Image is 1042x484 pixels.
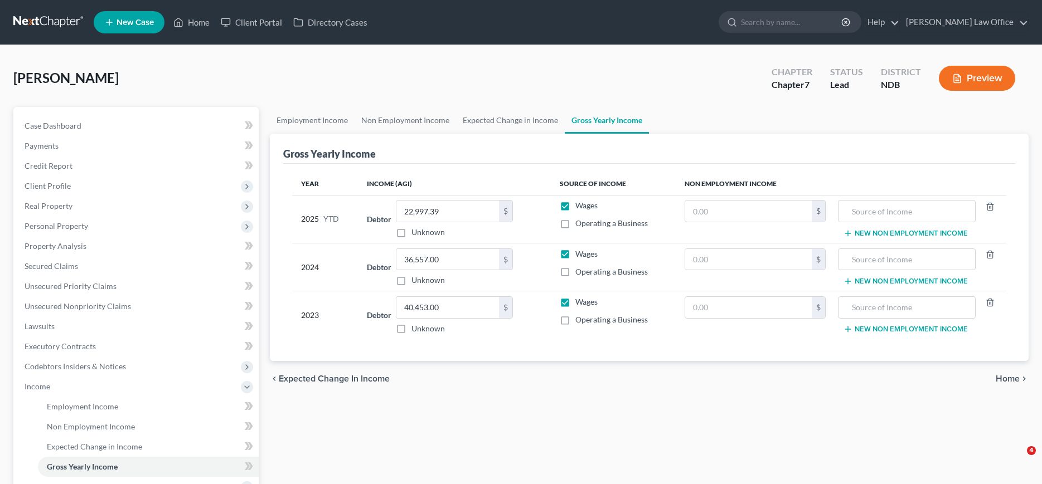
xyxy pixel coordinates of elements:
[812,249,825,270] div: $
[358,173,551,195] th: Income (AGI)
[25,321,55,331] span: Lawsuits
[804,79,810,90] span: 7
[575,315,648,324] span: Operating a Business
[881,66,921,79] div: District
[411,227,445,238] label: Unknown
[685,297,812,318] input: 0.00
[772,79,812,91] div: Chapter
[772,66,812,79] div: Chapter
[38,417,259,437] a: Non Employment Income
[1027,446,1036,455] span: 4
[676,173,1006,195] th: Non Employment Income
[830,79,863,91] div: Lead
[25,161,72,170] span: Credit Report
[16,256,259,276] a: Secured Claims
[575,201,598,210] span: Wages
[812,201,825,222] div: $
[25,341,96,351] span: Executory Contracts
[575,297,598,306] span: Wages
[16,296,259,316] a: Unsecured Nonpriority Claims
[47,462,118,471] span: Gross Yearly Income
[396,249,499,270] input: 0.00
[25,181,71,190] span: Client Profile
[830,66,863,79] div: Status
[38,437,259,457] a: Expected Change in Income
[25,141,59,150] span: Payments
[996,374,1029,383] button: Home chevron_right
[812,297,825,318] div: $
[499,249,512,270] div: $
[25,121,81,130] span: Case Dashboard
[741,12,843,32] input: Search by name...
[565,107,649,134] a: Gross Yearly Income
[47,402,118,411] span: Employment Income
[844,325,968,334] button: New Non Employment Income
[16,236,259,256] a: Property Analysis
[685,201,812,222] input: 0.00
[301,296,349,334] div: 2023
[900,12,1028,32] a: [PERSON_NAME] Law Office
[575,249,598,258] span: Wages
[16,136,259,156] a: Payments
[575,218,648,228] span: Operating a Business
[323,213,339,224] span: YTD
[411,275,445,286] label: Unknown
[283,147,376,160] div: Gross Yearly Income
[367,309,391,321] label: Debtor
[355,107,456,134] a: Non Employment Income
[456,107,565,134] a: Expected Change in Income
[844,201,970,222] input: Source of Income
[25,221,88,231] span: Personal Property
[288,12,373,32] a: Directory Cases
[16,316,259,336] a: Lawsuits
[844,297,970,318] input: Source of Income
[25,301,131,311] span: Unsecured Nonpriority Claims
[25,361,126,371] span: Codebtors Insiders & Notices
[411,323,445,334] label: Unknown
[685,249,812,270] input: 0.00
[38,397,259,417] a: Employment Income
[16,156,259,176] a: Credit Report
[16,336,259,356] a: Executory Contracts
[862,12,899,32] a: Help
[1004,446,1031,473] iframe: Intercom live chat
[575,267,648,276] span: Operating a Business
[367,261,391,273] label: Debtor
[47,422,135,431] span: Non Employment Income
[270,374,390,383] button: chevron_left Expected Change in Income
[396,201,499,222] input: 0.00
[499,297,512,318] div: $
[292,173,358,195] th: Year
[551,173,676,195] th: Source of Income
[367,213,391,225] label: Debtor
[25,241,86,251] span: Property Analysis
[499,201,512,222] div: $
[16,116,259,136] a: Case Dashboard
[844,249,970,270] input: Source of Income
[301,248,349,286] div: 2024
[38,457,259,477] a: Gross Yearly Income
[279,374,390,383] span: Expected Change in Income
[215,12,288,32] a: Client Portal
[25,201,72,211] span: Real Property
[25,261,78,271] span: Secured Claims
[270,107,355,134] a: Employment Income
[168,12,215,32] a: Home
[47,442,142,451] span: Expected Change in Income
[844,229,968,238] button: New Non Employment Income
[939,66,1015,91] button: Preview
[25,281,117,291] span: Unsecured Priority Claims
[396,297,499,318] input: 0.00
[270,374,279,383] i: chevron_left
[117,18,154,27] span: New Case
[844,277,968,286] button: New Non Employment Income
[16,276,259,296] a: Unsecured Priority Claims
[996,374,1020,383] span: Home
[13,70,119,86] span: [PERSON_NAME]
[881,79,921,91] div: NDB
[301,200,349,238] div: 2025
[1020,374,1029,383] i: chevron_right
[25,382,50,391] span: Income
